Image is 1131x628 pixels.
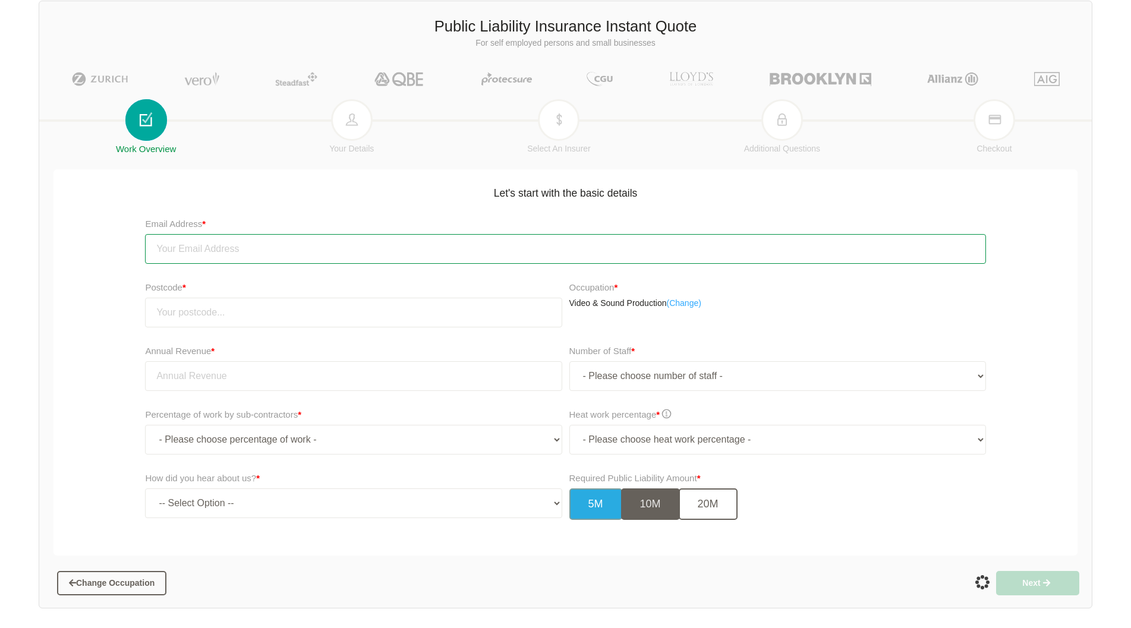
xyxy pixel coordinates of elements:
input: Your Email Address [145,234,985,264]
label: Occupation [569,280,618,295]
label: Email Address [145,217,206,231]
img: Brooklyn | Public Liability Insurance [765,72,876,86]
a: (Change) [666,298,701,310]
img: Steadfast | Public Liability Insurance [270,72,323,86]
label: Heat work percentage [569,408,672,422]
button: Next [996,571,1079,595]
h3: Public Liability Insurance Instant Quote [48,16,1083,37]
h5: Let's start with the basic details [59,179,1072,201]
img: CGU | Public Liability Insurance [582,72,618,86]
p: Video & Sound Production [569,298,986,310]
img: QBE | Public Liability Insurance [367,72,431,86]
label: Number of Staff [569,344,635,358]
img: Protecsure | Public Liability Insurance [477,72,537,86]
label: Postcode [145,280,562,295]
input: Annual Revenue [145,361,562,391]
button: Change Occupation [57,571,166,595]
label: Percentage of work by sub-contractors [145,408,301,422]
img: AIG | Public Liability Insurance [1029,72,1064,86]
button: 10M [621,488,680,520]
input: Your postcode... [145,298,562,327]
label: Annual Revenue [145,344,215,358]
label: Required Public Liability Amount [569,471,701,485]
img: Zurich | Public Liability Insurance [67,72,134,86]
img: LLOYD's | Public Liability Insurance [663,72,720,86]
p: For self employed persons and small businesses [48,37,1083,49]
button: 5M [569,488,622,520]
button: 20M [679,488,738,520]
img: Allianz | Public Liability Insurance [921,72,984,86]
label: How did you hear about us? [145,471,260,485]
img: Vero | Public Liability Insurance [179,72,225,86]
